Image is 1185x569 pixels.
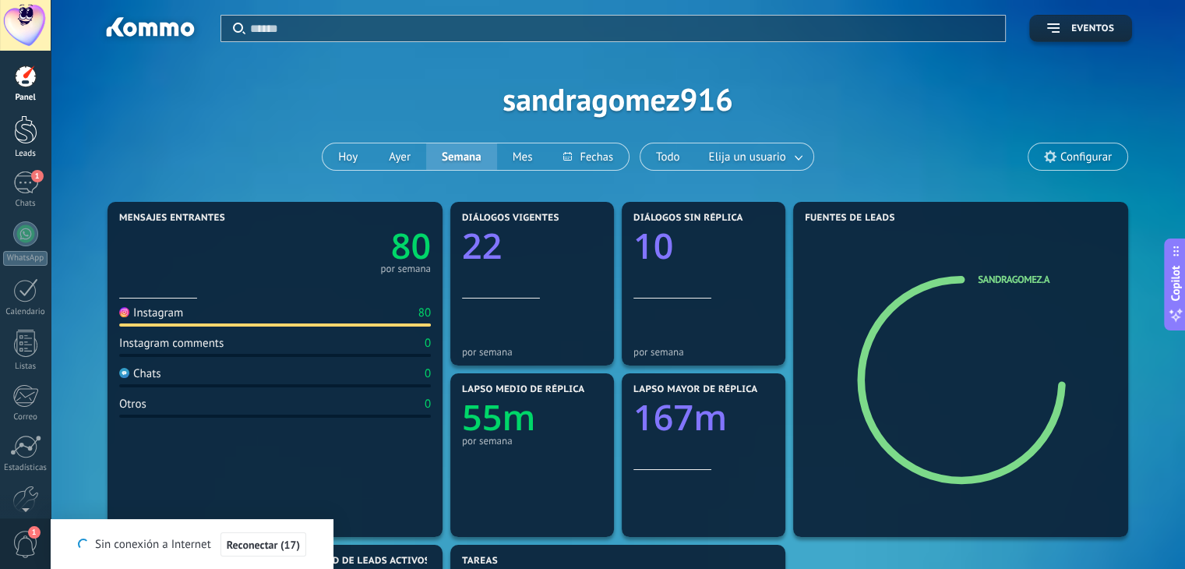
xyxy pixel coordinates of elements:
[425,397,431,412] div: 0
[418,306,431,320] div: 80
[119,366,161,381] div: Chats
[119,397,146,412] div: Otros
[706,147,789,168] span: Elija un usuario
[1060,150,1112,164] span: Configurar
[640,143,696,170] button: Todo
[291,556,430,567] span: Cantidad de leads activos
[633,384,757,395] span: Lapso mayor de réplica
[3,199,48,209] div: Chats
[31,170,44,182] span: 1
[633,394,774,441] a: 167m
[462,394,535,441] text: 55m
[373,143,426,170] button: Ayer
[119,306,183,320] div: Instagram
[633,394,727,441] text: 167m
[275,222,431,270] a: 80
[119,213,225,224] span: Mensajes entrantes
[3,93,48,103] div: Panel
[978,273,1049,286] a: sandragomez.a
[462,222,502,270] text: 22
[633,213,743,224] span: Diálogos sin réplica
[380,265,431,273] div: por semana
[497,143,548,170] button: Mes
[1029,15,1132,42] button: Eventos
[462,556,498,567] span: Tareas
[425,366,431,381] div: 0
[323,143,373,170] button: Hoy
[548,143,628,170] button: Fechas
[696,143,813,170] button: Elija un usuario
[3,362,48,372] div: Listas
[119,307,129,317] img: Instagram
[3,463,48,473] div: Estadísticas
[462,346,602,358] div: por semana
[3,251,48,266] div: WhatsApp
[227,539,300,550] span: Reconectar (17)
[3,149,48,159] div: Leads
[3,307,48,317] div: Calendario
[119,336,224,351] div: Instagram comments
[805,213,895,224] span: Fuentes de leads
[391,222,431,270] text: 80
[1071,23,1114,34] span: Eventos
[462,213,559,224] span: Diálogos vigentes
[1168,266,1183,302] span: Copilot
[78,532,306,557] div: Sin conexión a Internet
[3,412,48,422] div: Correo
[119,368,129,378] img: Chats
[426,143,497,170] button: Semana
[28,526,41,539] span: 1
[633,222,673,270] text: 10
[425,336,431,351] div: 0
[462,435,602,447] div: por semana
[462,384,585,395] span: Lapso medio de réplica
[633,346,774,358] div: por semana
[220,532,306,557] button: Reconectar (17)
